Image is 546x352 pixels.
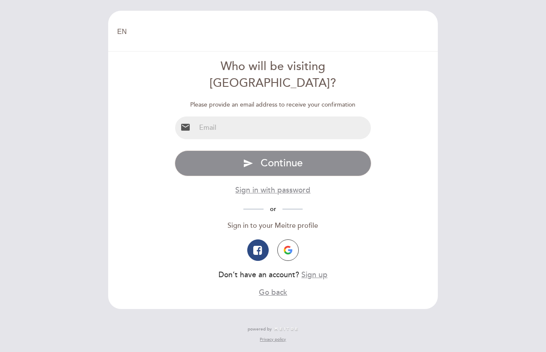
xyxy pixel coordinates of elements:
[259,287,287,298] button: Go back
[261,157,303,169] span: Continue
[175,58,372,92] div: Who will be visiting [GEOGRAPHIC_DATA]?
[196,116,371,139] input: Email
[175,150,372,176] button: send Continue
[235,185,310,196] button: Sign in with password
[264,205,282,213] span: or
[274,327,298,331] img: MEITRE
[260,337,286,343] a: Privacy policy
[218,270,299,279] span: Don’t have an account?
[301,269,328,280] button: Sign up
[248,326,272,332] span: powered by
[175,101,372,109] div: Please provide an email address to receive your confirmation
[248,326,298,332] a: powered by
[243,158,253,168] i: send
[180,122,191,132] i: email
[284,246,292,254] img: icon-google.png
[175,221,372,231] div: Sign in to your Meitre profile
